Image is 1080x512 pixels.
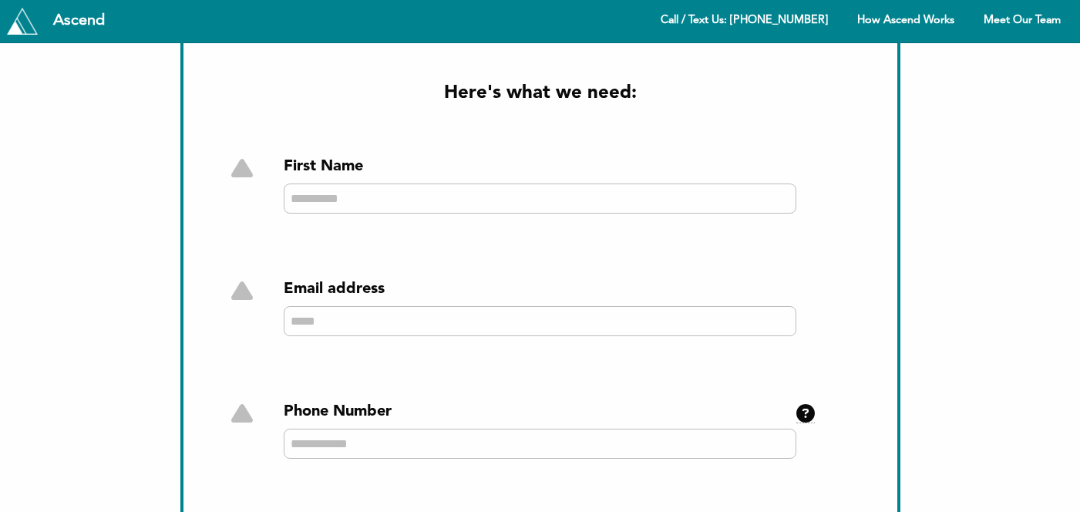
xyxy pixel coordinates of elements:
a: Call / Text Us: [PHONE_NUMBER] [648,6,841,36]
div: First Name [284,156,796,177]
a: Meet Our Team [971,6,1074,36]
h2: Here's what we need: [233,81,848,107]
div: Ascend [41,13,117,29]
div: Email address [284,278,796,300]
div: Phone Number [284,401,796,423]
a: How Ascend Works [844,6,967,36]
a: Tryascend.com Ascend [3,4,121,38]
img: Tryascend.com [7,8,38,34]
